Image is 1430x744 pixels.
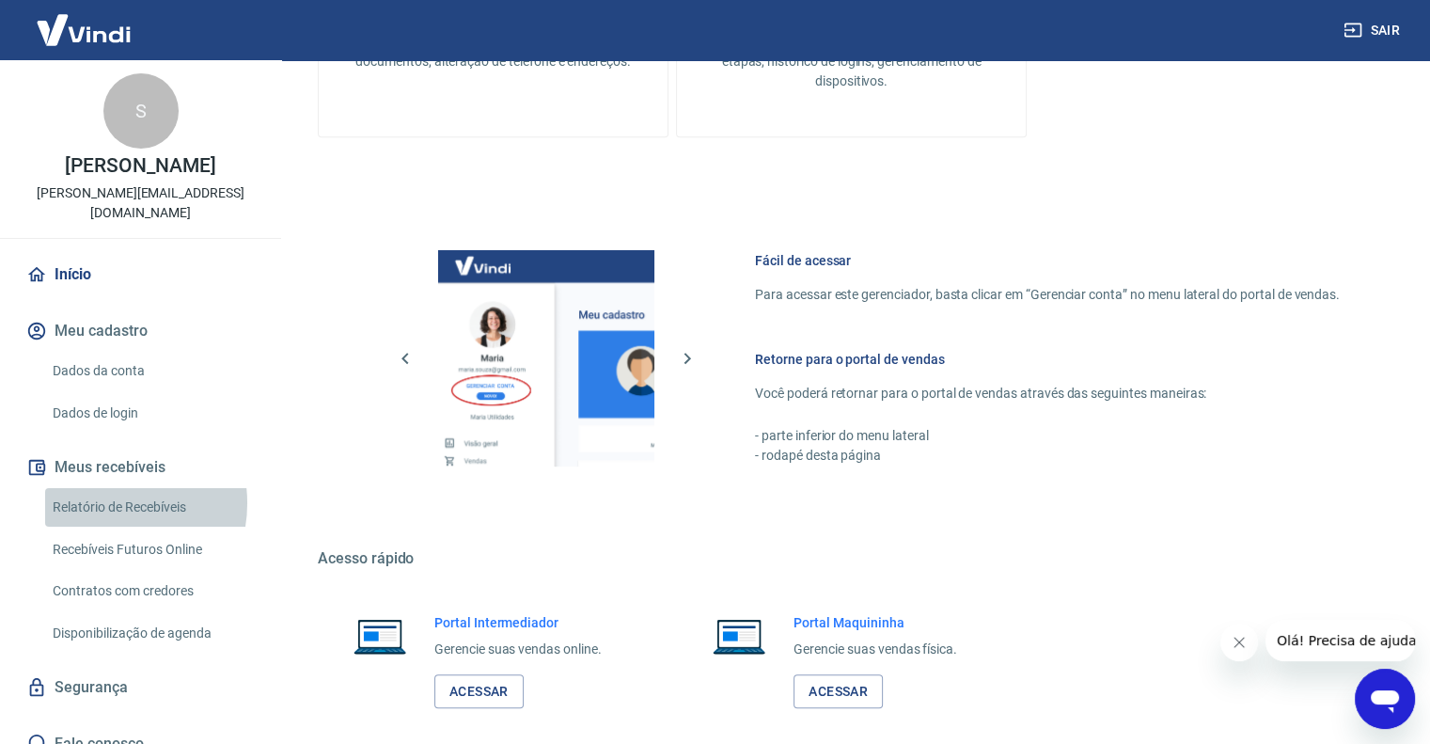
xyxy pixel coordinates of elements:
a: Relatório de Recebíveis [45,488,259,527]
a: Acessar [794,674,883,709]
iframe: Botão para abrir a janela de mensagens [1355,669,1415,729]
a: Acessar [434,674,524,709]
p: - parte inferior do menu lateral [755,426,1340,446]
img: Vindi [23,1,145,58]
img: Imagem de um notebook aberto [699,613,778,658]
h6: Fácil de acessar [755,251,1340,270]
a: Disponibilização de agenda [45,614,259,653]
p: - rodapé desta página [755,446,1340,466]
p: Para acessar este gerenciador, basta clicar em “Gerenciar conta” no menu lateral do portal de ven... [755,285,1340,305]
a: Dados da conta [45,352,259,390]
a: Recebíveis Futuros Online [45,530,259,569]
h6: Portal Maquininha [794,613,957,632]
p: Gerencie suas vendas física. [794,640,957,659]
p: [PERSON_NAME][EMAIL_ADDRESS][DOMAIN_NAME] [15,183,266,223]
h5: Acesso rápido [318,549,1385,568]
a: Dados de login [45,394,259,433]
a: Segurança [23,667,259,708]
img: Imagem de um notebook aberto [340,613,419,658]
h6: Retorne para o portal de vendas [755,350,1340,369]
button: Meus recebíveis [23,447,259,488]
p: [PERSON_NAME] [65,156,215,176]
button: Sair [1340,13,1407,48]
img: Imagem da dashboard mostrando o botão de gerenciar conta na sidebar no lado esquerdo [438,250,654,467]
button: Meu cadastro [23,310,259,352]
p: Alteração de senha, autenticação em duas etapas, histórico de logins, gerenciamento de dispositivos. [707,32,996,91]
p: Você poderá retornar para o portal de vendas através das seguintes maneiras: [755,384,1340,404]
p: Gerencie suas vendas online. [434,640,602,659]
iframe: Fechar mensagem [1220,624,1258,661]
h6: Portal Intermediador [434,613,602,632]
iframe: Mensagem da empresa [1265,620,1415,661]
span: Olá! Precisa de ajuda? [11,13,158,28]
a: Início [23,254,259,295]
div: S [103,73,179,149]
a: Contratos com credores [45,572,259,610]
